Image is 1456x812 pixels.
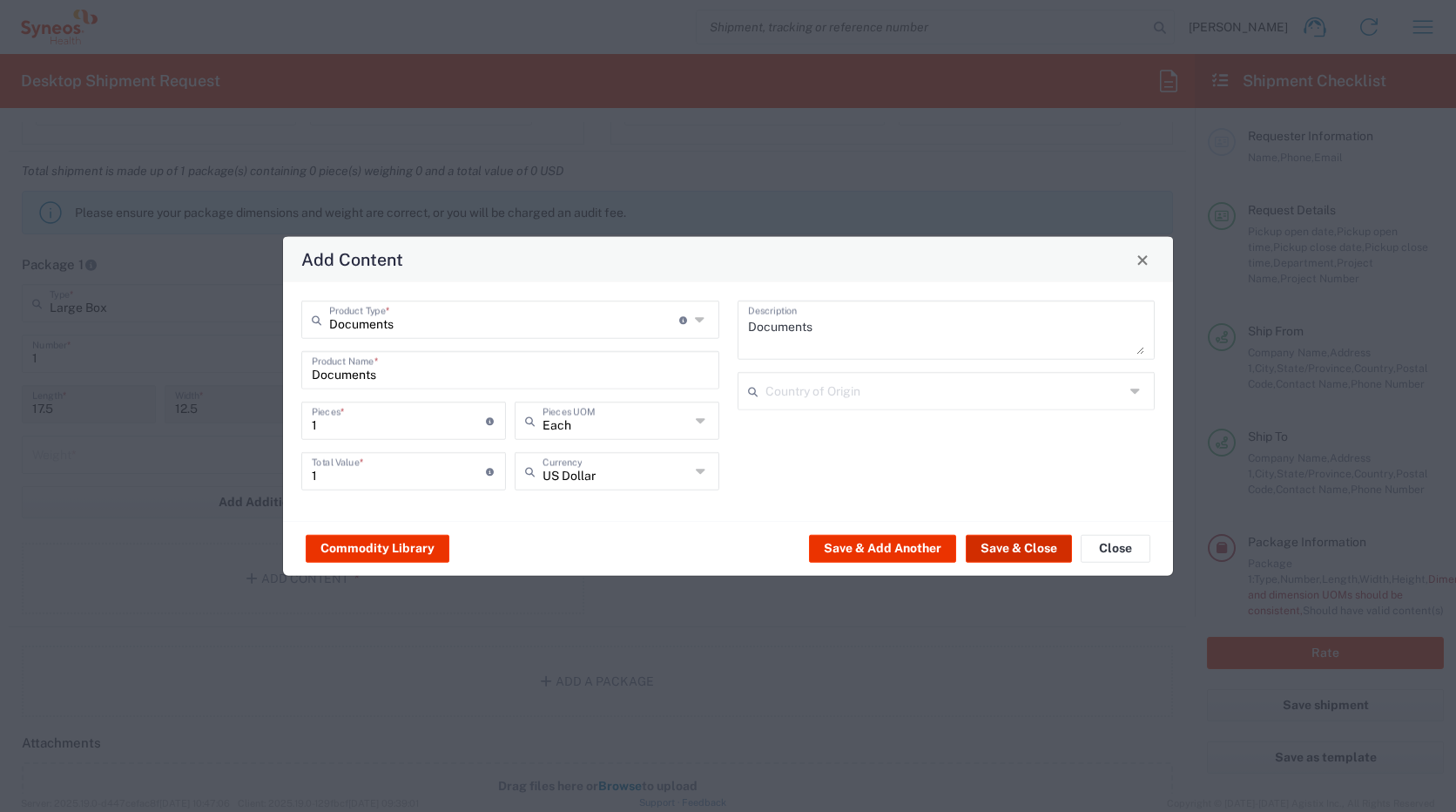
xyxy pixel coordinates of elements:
[301,247,403,272] h4: Add Content
[1081,534,1150,562] button: Close
[306,534,449,562] button: Commodity Library
[1130,247,1155,272] button: Close
[966,534,1072,562] button: Save & Close
[809,534,956,562] button: Save & Add Another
